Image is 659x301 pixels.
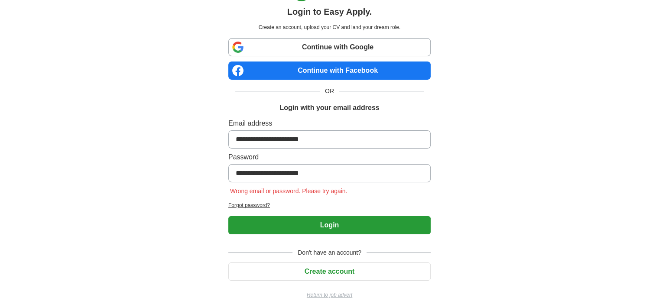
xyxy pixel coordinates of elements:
a: Create account [228,268,431,275]
span: Don't have an account? [292,248,367,257]
a: Continue with Facebook [228,61,431,80]
span: Wrong email or password. Please try again. [228,188,349,194]
span: OR [320,87,339,96]
h1: Login with your email address [279,103,379,113]
p: Create an account, upload your CV and land your dream role. [230,23,429,31]
h1: Login to Easy Apply. [287,5,372,18]
label: Email address [228,118,431,129]
label: Password [228,152,431,162]
a: Forgot password? [228,201,431,209]
a: Return to job advert [228,291,431,299]
a: Continue with Google [228,38,431,56]
button: Create account [228,262,431,281]
button: Login [228,216,431,234]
